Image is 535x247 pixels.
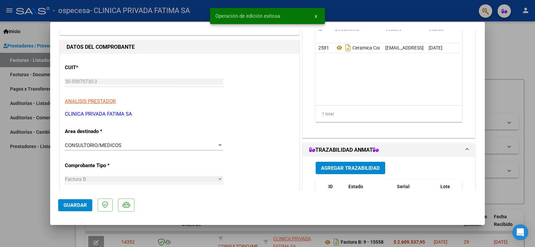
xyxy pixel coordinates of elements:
[65,142,121,148] span: CONSULTORIO/MEDICOS
[335,45,420,50] span: Ceramica Consulta Esp. 09-2025
[65,98,116,104] span: ANALISIS PRESTADOR
[344,42,352,53] i: Descargar documento
[394,179,438,202] datatable-header-cell: Serial
[397,184,410,189] span: Serial
[309,10,322,22] button: x
[440,184,450,189] span: Lote
[316,162,385,174] button: Agregar Trazabilidad
[303,143,475,157] mat-expansion-panel-header: TRAZABILIDAD ANMAT
[215,13,280,19] span: Operación de edición exitosa
[429,45,442,50] span: [DATE]
[65,176,86,182] span: Factura B
[328,184,333,189] span: ID
[65,110,294,118] p: CLINICA PRIVADA FATIMA SA
[65,162,134,169] p: Comprobante Tipo *
[321,165,380,171] span: Agregar Trazabilidad
[512,224,528,240] div: Open Intercom Messenger
[65,128,134,135] p: Area destinado *
[309,146,379,154] h1: TRAZABILIDAD ANMAT
[316,106,462,122] div: 1 total
[65,64,134,72] p: CUIT
[315,13,317,19] span: x
[385,45,526,50] span: [EMAIL_ADDRESS][DOMAIN_NAME] - CLINICA PRIVADA FATIMA S.A
[326,179,346,202] datatable-header-cell: ID
[438,179,466,202] datatable-header-cell: Lote
[346,179,394,202] datatable-header-cell: Estado
[58,199,92,211] button: Guardar
[67,44,135,50] strong: DATOS DEL COMPROBANTE
[318,45,329,50] span: 2581
[348,184,363,189] span: Estado
[64,202,87,208] span: Guardar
